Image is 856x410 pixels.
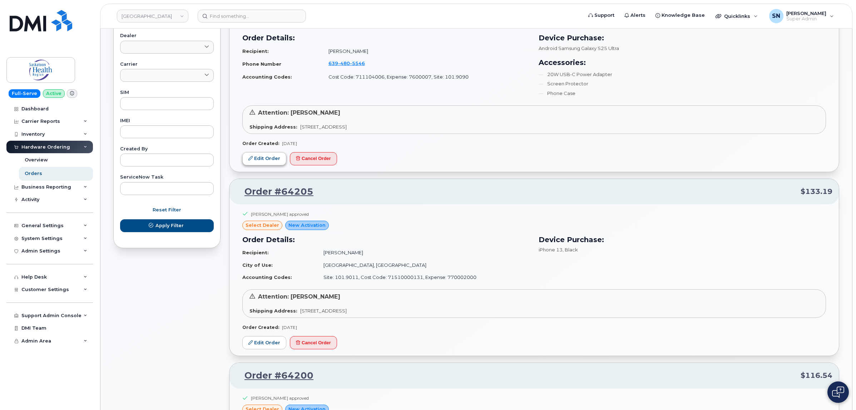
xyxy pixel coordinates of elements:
[120,62,214,67] label: Carrier
[539,80,826,87] li: Screen Protector
[242,274,292,280] strong: Accounting Codes:
[120,147,214,151] label: Created By
[120,175,214,180] label: ServiceNow Task
[662,12,705,19] span: Knowledge Base
[258,109,340,116] span: Attention: [PERSON_NAME]
[242,325,279,330] strong: Order Created:
[117,10,188,22] a: Saskatoon Health Region
[832,386,844,398] img: Open chat
[322,45,530,57] td: [PERSON_NAME]
[242,250,269,255] strong: Recipient:
[539,90,826,97] li: Phone Case
[539,71,826,78] li: 20W USB-C Power Adapter
[563,247,578,252] span: , Black
[786,10,826,16] span: [PERSON_NAME]
[236,369,313,382] a: Order #64200
[282,141,297,146] span: [DATE]
[338,60,350,66] span: 480
[120,204,214,216] button: Reset Filter
[198,10,306,22] input: Find something...
[251,395,309,401] div: [PERSON_NAME] approved
[153,206,181,213] span: Reset Filter
[120,34,214,38] label: Dealer
[772,12,780,20] span: SN
[317,259,530,271] td: [GEOGRAPHIC_DATA], [GEOGRAPHIC_DATA]
[539,57,826,68] h3: Accessories:
[801,186,832,197] span: $133.19
[322,71,530,83] td: Cost Code: 711104006, Expense: 7600007, Site: 101.9090
[258,293,340,300] span: Attention: [PERSON_NAME]
[328,60,365,66] span: 639
[290,336,337,349] button: Cancel Order
[711,9,763,23] div: Quicklinks
[282,325,297,330] span: [DATE]
[242,141,279,146] strong: Order Created:
[317,246,530,259] td: [PERSON_NAME]
[120,119,214,123] label: IMEI
[246,222,279,229] span: select Dealer
[801,370,832,381] span: $116.54
[155,222,184,229] span: Apply Filter
[120,219,214,232] button: Apply Filter
[290,152,337,165] button: Cancel Order
[724,13,750,19] span: Quicklinks
[242,61,281,67] strong: Phone Number
[249,124,297,130] strong: Shipping Address:
[764,9,839,23] div: Sabrina Nguyen
[317,271,530,284] td: Site: 101.9011, Cost Code: 71510000131, Expense: 770002000
[242,74,292,80] strong: Accounting Codes:
[539,247,563,252] span: iPhone 13
[242,336,286,349] a: Edit Order
[350,60,365,66] span: 5546
[539,32,826,43] h3: Device Purchase:
[300,124,347,130] span: [STREET_ADDRESS]
[650,8,710,22] a: Knowledge Base
[242,152,286,165] a: Edit Order
[539,234,826,245] h3: Device Purchase:
[236,185,313,198] a: Order #64205
[120,90,214,95] label: SIM
[583,8,619,22] a: Support
[328,60,373,66] a: 6394805546
[249,308,297,314] strong: Shipping Address:
[242,262,273,268] strong: City of Use:
[242,32,530,43] h3: Order Details:
[619,8,650,22] a: Alerts
[242,234,530,245] h3: Order Details:
[242,48,269,54] strong: Recipient:
[251,211,309,217] div: [PERSON_NAME] approved
[539,45,619,51] span: Android Samsung Galaxy S25 Ultra
[594,12,614,19] span: Support
[786,16,826,22] span: Super Admin
[288,222,326,229] span: New Activation
[300,308,347,314] span: [STREET_ADDRESS]
[630,12,645,19] span: Alerts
